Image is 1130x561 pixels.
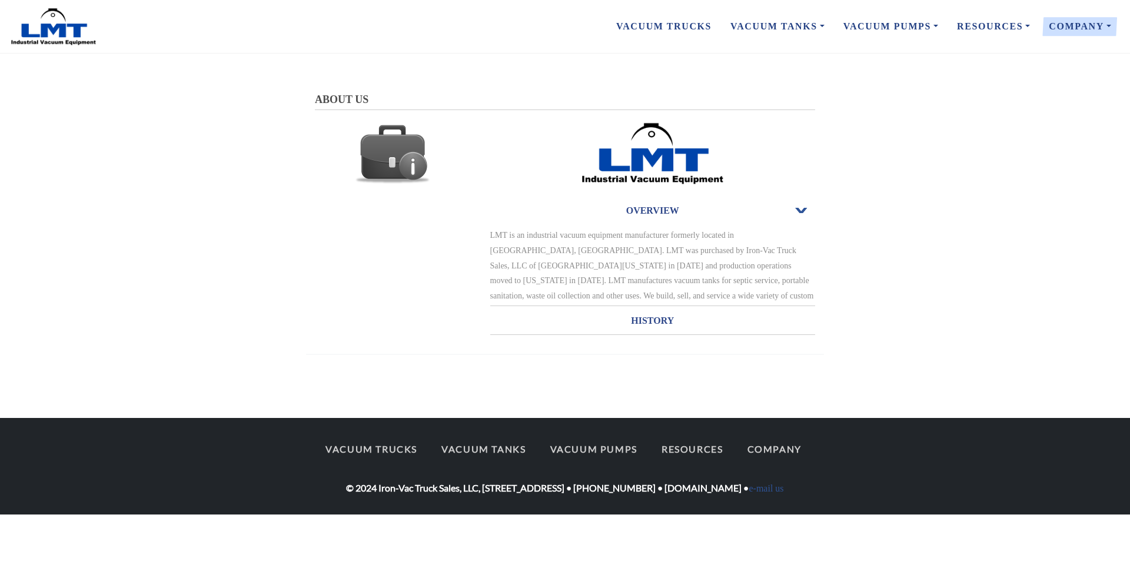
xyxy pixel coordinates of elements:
img: LMT [9,8,98,46]
div: © 2024 Iron-Vac Truck Sales, LLC, [STREET_ADDRESS] • [PHONE_NUMBER] • [DOMAIN_NAME] • [306,437,824,496]
h3: OVERVIEW [490,201,816,220]
a: Vacuum Trucks [607,14,721,39]
span: ABOUT US [315,94,368,105]
a: e-mail us [749,483,783,493]
a: Vacuum Tanks [431,437,536,462]
h3: HISTORY [490,311,816,330]
span: LMT is an industrial vacuum equipment manufacturer formerly located in [GEOGRAPHIC_DATA], [GEOGRA... [490,231,814,315]
img: Stacks Image 76 [355,115,430,190]
a: Vacuum Tanks [721,14,834,39]
span: Open or Close [794,207,809,215]
a: Resources [651,437,734,462]
a: OVERVIEWOpen or Close [490,197,816,224]
a: Vacuum Trucks [315,437,428,462]
a: Company [737,437,812,462]
a: Vacuum Pumps [834,14,948,39]
a: Company [1039,14,1121,39]
a: HISTORY [490,307,816,334]
a: Resources [948,14,1039,39]
a: Vacuum Pumps [539,437,647,462]
img: Stacks Image 111504 [579,122,726,185]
